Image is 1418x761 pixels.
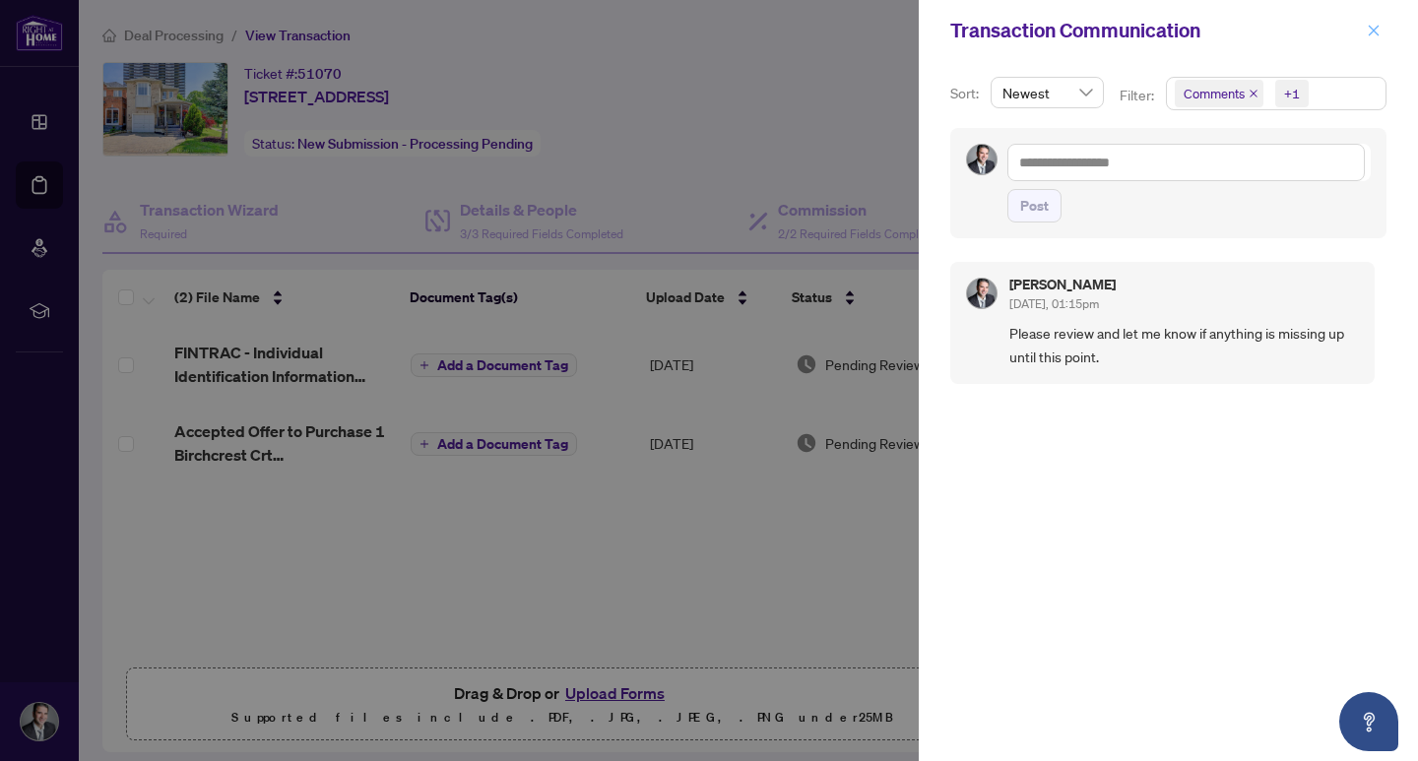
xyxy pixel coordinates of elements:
div: +1 [1284,84,1300,103]
h5: [PERSON_NAME] [1009,278,1116,291]
button: Post [1007,189,1062,222]
img: Profile Icon [967,279,997,308]
span: Newest [1002,78,1092,107]
span: Please review and let me know if anything is missing up until this point. [1009,322,1359,368]
p: Filter: [1120,85,1157,106]
span: close [1367,24,1381,37]
span: Comments [1175,80,1263,107]
span: close [1249,89,1258,98]
span: [DATE], 01:15pm [1009,296,1099,311]
img: Profile Icon [967,145,997,174]
div: Transaction Communication [950,16,1361,45]
p: Sort: [950,83,983,104]
button: Open asap [1339,692,1398,751]
span: Comments [1184,84,1245,103]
